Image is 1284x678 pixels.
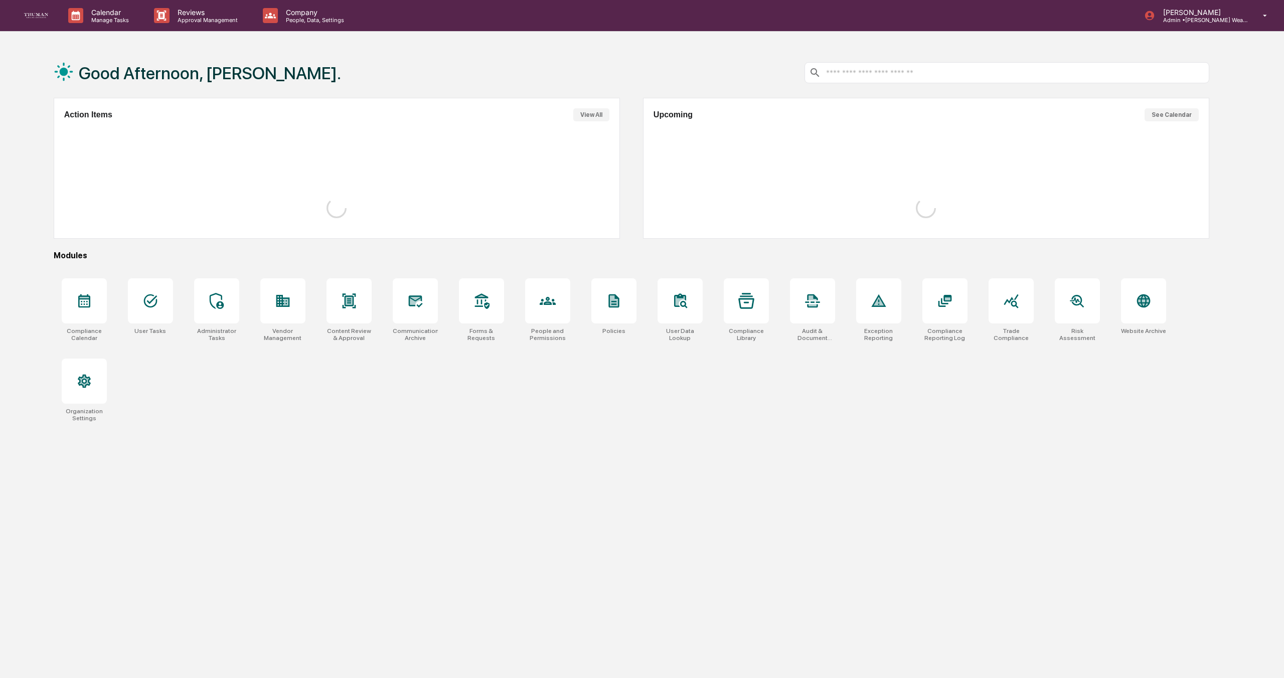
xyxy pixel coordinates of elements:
[856,327,901,342] div: Exception Reporting
[1155,17,1248,24] p: Admin • [PERSON_NAME] Wealth
[602,327,625,334] div: Policies
[194,327,239,342] div: Administrator Tasks
[989,327,1034,342] div: Trade Compliance
[327,327,372,342] div: Content Review & Approval
[62,327,107,342] div: Compliance Calendar
[24,13,48,19] img: logo
[170,8,243,17] p: Reviews
[393,327,438,342] div: Communications Archive
[260,327,305,342] div: Vendor Management
[922,327,968,342] div: Compliance Reporting Log
[134,327,166,334] div: User Tasks
[658,327,703,342] div: User Data Lookup
[790,327,835,342] div: Audit & Document Logs
[170,17,243,24] p: Approval Management
[654,110,693,119] h2: Upcoming
[54,251,1209,260] div: Modules
[1055,327,1100,342] div: Risk Assessment
[573,108,609,121] button: View All
[1121,327,1166,334] div: Website Archive
[278,17,349,24] p: People, Data, Settings
[64,110,112,119] h2: Action Items
[459,327,504,342] div: Forms & Requests
[79,63,341,83] h1: Good Afternoon, [PERSON_NAME].
[83,17,134,24] p: Manage Tasks
[83,8,134,17] p: Calendar
[1155,8,1248,17] p: [PERSON_NAME]
[724,327,769,342] div: Compliance Library
[278,8,349,17] p: Company
[1145,108,1199,121] button: See Calendar
[62,408,107,422] div: Organization Settings
[525,327,570,342] div: People and Permissions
